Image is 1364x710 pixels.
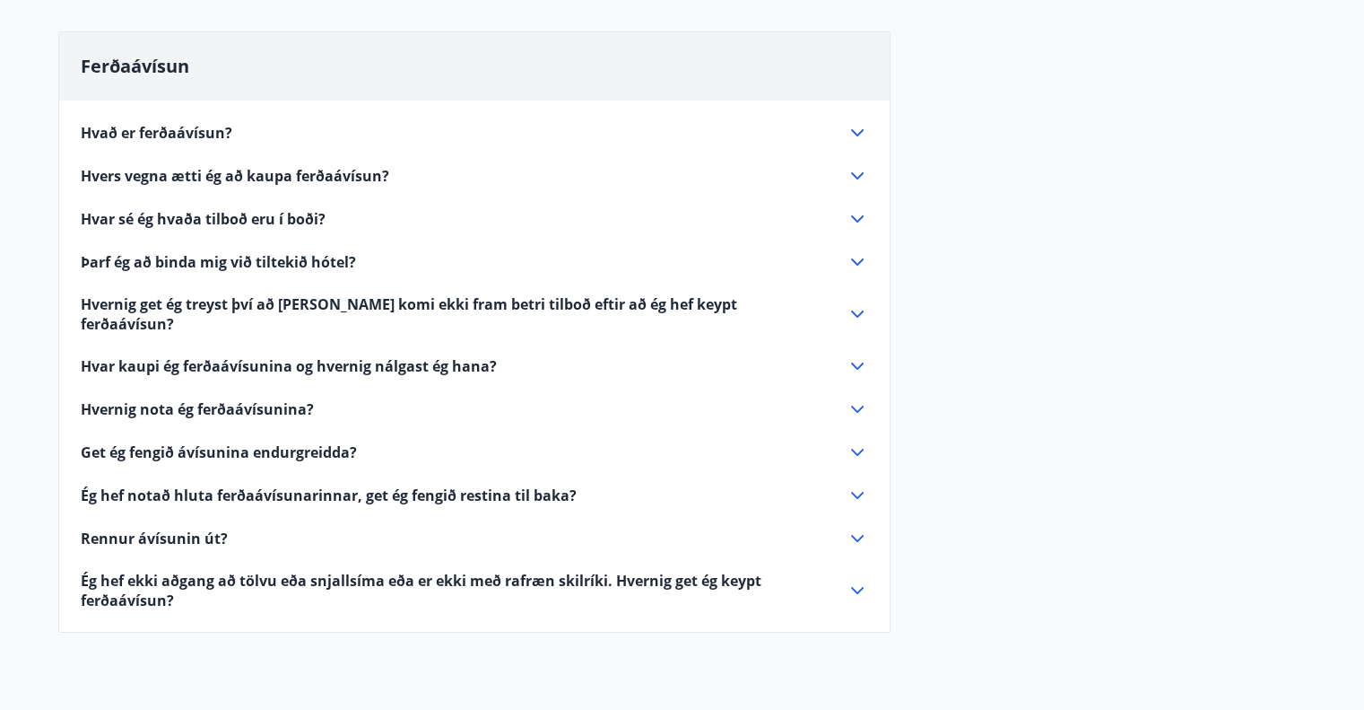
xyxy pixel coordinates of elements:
span: Ég hef notað hluta ferðaávísunarinnar, get ég fengið restina til baka? [81,486,577,505]
span: Ég hef ekki aðgang að tölvu eða snjallsíma eða er ekki með rafræn skilríki. Hvernig get ég keypt ... [81,571,825,610]
span: Hvað er ferðaávísun? [81,123,232,143]
div: Hvernig nota ég ferðaávísunina? [81,399,868,420]
div: Hvar kaupi ég ferðaávísunina og hvernig nálgast ég hana? [81,355,868,377]
span: Hvernig get ég treyst því að [PERSON_NAME] komi ekki fram betri tilboð eftir að ég hef keypt ferð... [81,294,825,334]
span: Get ég fengið ávísunina endurgreidda? [81,443,357,462]
span: Hvernig nota ég ferðaávísunina? [81,399,314,419]
span: Hvers vegna ætti ég að kaupa ferðaávísun? [81,166,389,186]
span: Hvar sé ég hvaða tilboð eru í boði? [81,209,326,229]
span: Rennur ávísunin út? [81,529,228,548]
div: Ég hef ekki aðgang að tölvu eða snjallsíma eða er ekki með rafræn skilríki. Hvernig get ég keypt ... [81,571,868,610]
div: Hvað er ferðaávísun? [81,122,868,144]
div: Ég hef notað hluta ferðaávísunarinnar, get ég fengið restina til baka? [81,485,868,506]
span: Þarf ég að binda mig við tiltekið hótel? [81,252,356,272]
div: Þarf ég að binda mig við tiltekið hótel? [81,251,868,273]
span: Hvar kaupi ég ferðaávísunina og hvernig nálgast ég hana? [81,356,497,376]
div: Rennur ávísunin út? [81,528,868,549]
div: Hvers vegna ætti ég að kaupa ferðaávísun? [81,165,868,187]
div: Hvernig get ég treyst því að [PERSON_NAME] komi ekki fram betri tilboð eftir að ég hef keypt ferð... [81,294,868,334]
div: Hvar sé ég hvaða tilboð eru í boði? [81,208,868,230]
div: Get ég fengið ávísunina endurgreidda? [81,442,868,463]
span: Ferðaávísun [81,54,189,78]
